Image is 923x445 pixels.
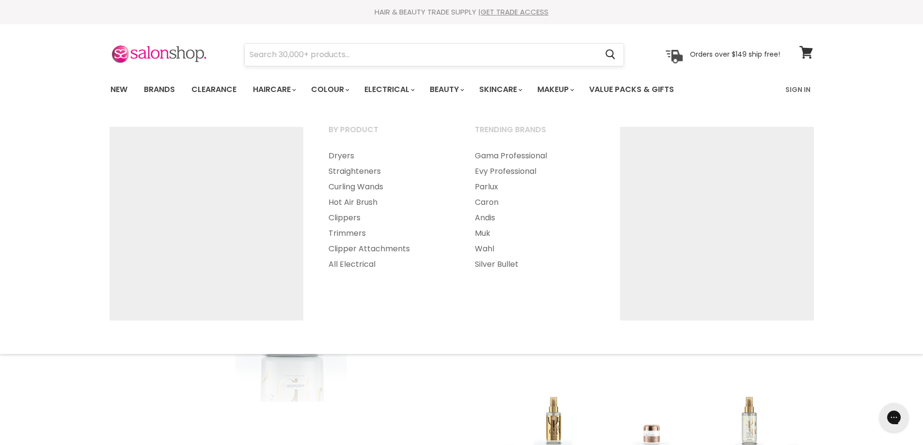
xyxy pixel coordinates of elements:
a: Sign In [780,79,816,100]
a: Clipper Attachments [316,241,461,257]
a: Colour [304,79,355,100]
a: Trending Brands [463,122,607,146]
a: Electrical [357,79,421,100]
button: Search [598,44,624,66]
form: Product [244,43,624,66]
a: Andis [463,210,607,226]
a: GET TRADE ACCESS [481,7,548,17]
ul: Main menu [463,148,607,272]
div: HAIR & BEAUTY TRADE SUPPLY | [98,7,825,17]
a: Haircare [246,79,302,100]
a: Skincare [472,79,528,100]
a: Gama Professional [463,148,607,164]
a: Straighteners [316,164,461,179]
a: Hot Air Brush [316,195,461,210]
a: Makeup [530,79,580,100]
a: Evy Professional [463,164,607,179]
iframe: Gorgias live chat messenger [875,399,913,435]
p: Orders over $149 ship free! [690,50,780,59]
a: Caron [463,195,607,210]
a: Muk [463,226,607,241]
a: All Electrical [316,257,461,272]
a: Value Packs & Gifts [582,79,681,100]
a: Clippers [316,210,461,226]
a: By Product [316,122,461,146]
ul: Main menu [103,76,731,104]
nav: Main [98,76,825,104]
a: Clearance [184,79,244,100]
a: New [103,79,135,100]
a: Parlux [463,179,607,195]
a: Wahl [463,241,607,257]
ul: Main menu [316,148,461,272]
a: Brands [137,79,182,100]
a: Dryers [316,148,461,164]
a: Curling Wands [316,179,461,195]
input: Search [245,44,598,66]
a: Silver Bullet [463,257,607,272]
a: Beauty [422,79,470,100]
a: Trimmers [316,226,461,241]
